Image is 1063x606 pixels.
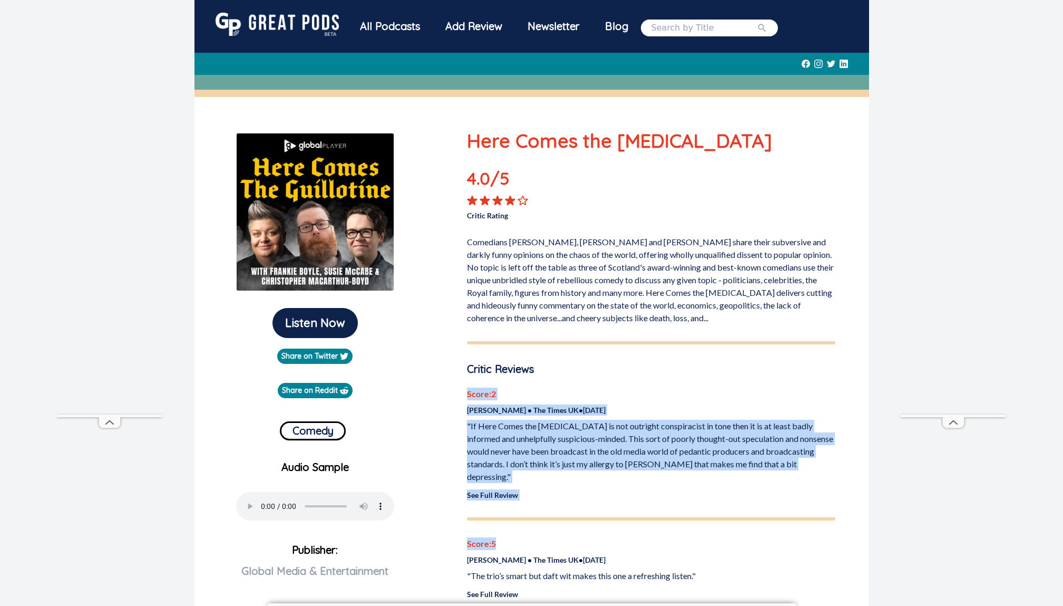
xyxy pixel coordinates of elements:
[651,22,757,34] input: Search by Title
[216,13,339,36] img: GreatPods
[236,492,394,521] audio: Your browser does not support the audio element
[467,405,835,416] p: [PERSON_NAME] • The Times UK • [DATE]
[57,98,162,415] iframe: Advertisement
[277,349,353,364] a: Share on Twitter
[467,206,651,221] p: Critic Rating
[467,590,518,599] a: See Full Review
[467,537,835,550] p: Score: 5
[467,554,835,565] p: [PERSON_NAME] • The Times UK • [DATE]
[203,459,428,475] p: Audio Sample
[515,13,592,43] a: Newsletter
[272,308,358,338] button: Listen Now
[433,13,515,40] a: Add Review
[901,98,1006,415] iframe: Advertisement
[280,417,346,440] a: Comedy
[467,127,835,155] p: Here Comes the [MEDICAL_DATA]
[280,421,346,440] button: Comedy
[467,388,835,400] p: Score: 2
[241,564,388,578] span: Global Media & Entertainment
[467,232,835,324] p: Comedians [PERSON_NAME], [PERSON_NAME] and [PERSON_NAME] share their subversive and darkly funny ...
[236,133,394,291] img: Here Comes the Guillotine
[592,13,641,40] a: Blog
[467,490,518,499] a: See Full Review
[467,570,835,582] p: "The trio’s smart but daft wit makes this one a refreshing listen."
[347,13,433,43] a: All Podcasts
[515,13,592,40] div: Newsletter
[467,361,835,377] p: Critic Reviews
[467,420,835,483] p: "If Here Comes the [MEDICAL_DATA] is not outright conspiracist in tone then it is at least badly ...
[278,383,353,398] a: Share on Reddit
[347,13,433,40] div: All Podcasts
[467,166,541,195] p: 4.0 /5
